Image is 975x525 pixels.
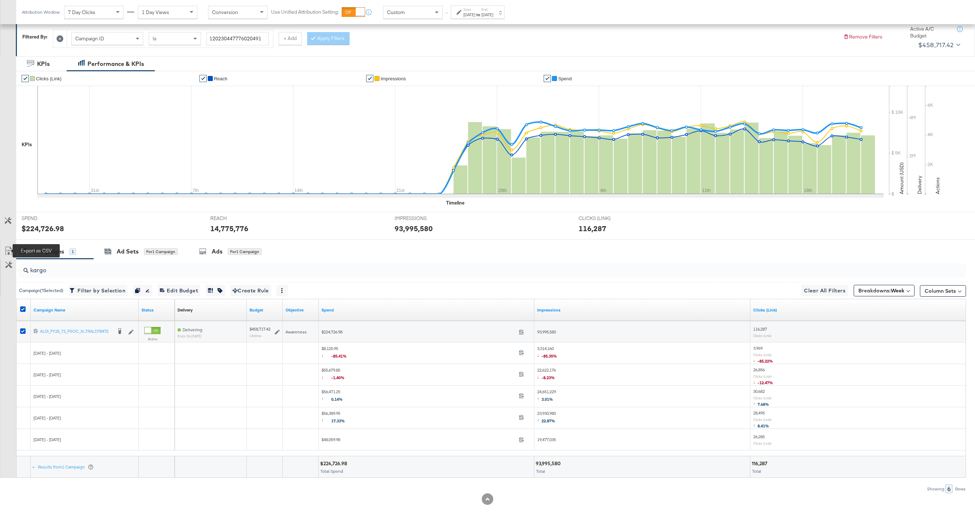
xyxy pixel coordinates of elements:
[758,380,773,385] span: -12.47%
[250,326,270,332] div: $458,717.42
[178,307,193,313] a: Reflects the ability of your Ad Campaign to achieve delivery based on ad states, schedule and bud...
[758,401,769,407] span: 7.68%
[537,346,557,360] span: 3,314,160
[322,437,516,442] span: $48,059.98
[75,35,104,42] span: Campaign ID
[320,468,343,474] span: Total Spend
[558,76,572,81] span: Spend
[36,76,62,81] span: Clicks (Link)
[32,247,64,256] div: Campaigns
[916,176,923,194] text: Delivery
[934,177,941,194] text: Actions
[854,285,915,296] button: Breakdowns:Week
[475,12,481,17] strong: to
[37,60,50,68] div: KPIs
[753,345,763,351] span: 3,969
[322,346,516,360] span: $8,125.95
[381,76,406,81] span: Impressions
[542,396,553,402] span: 3.01%
[910,26,950,39] div: Active A/C Budget
[537,410,556,425] span: 23,930,980
[286,307,316,313] a: Your campaign's objective.
[753,417,772,422] sub: Clicks (Link)
[144,248,178,255] div: for 1 Campaign
[537,389,556,404] span: 24,651,229
[843,33,882,40] button: Remove Filters
[178,307,193,313] div: Delivery
[537,367,556,382] span: 22,622,176
[753,367,765,372] span: 26,856
[537,374,542,380] span: ↓
[542,353,557,359] span: -85.35%
[322,410,516,425] span: $56,389.95
[40,328,112,336] a: ALDI_FY25_T2_PSOC_N...TRALD78472
[927,486,945,492] div: Showing:
[178,334,202,338] sub: ends on [DATE]
[210,223,248,234] div: 14,775,776
[542,418,555,423] span: 22.87%
[537,307,747,313] a: The number of times your ad was served. On mobile apps an ad is counted as served the first time ...
[22,10,60,15] div: Attribution Window:
[322,329,516,335] span: $224,726.98
[322,389,516,404] span: $56,471.25
[753,326,767,332] span: 116,287
[753,379,758,385] span: ↓
[22,223,64,234] div: $224,726.98
[33,372,61,377] span: [DATE] - [DATE]
[160,286,198,295] span: Edit Budget
[141,307,172,313] a: Shows the current state of your Ad Campaign.
[286,329,307,335] span: Awareness
[481,12,493,18] div: [DATE]
[210,215,264,222] span: REACH
[858,287,904,294] span: Breakdowns:
[33,437,61,442] span: [DATE] - [DATE]
[542,375,555,380] span: -8.23%
[579,223,606,234] div: 116,287
[33,350,61,356] span: [DATE] - [DATE]
[250,307,280,313] a: The maximum amount you're willing to spend on your ads, on average each day or over the lifetime ...
[33,415,61,421] span: [DATE] - [DATE]
[804,286,845,295] span: Clear All Filters
[233,286,269,295] span: Create Rule
[753,441,772,445] sub: Clicks (Link)
[536,460,563,467] div: 93,995,580
[158,285,200,296] button: Edit Budget
[214,76,228,81] span: Reach
[331,375,350,380] span: -1.40%
[228,248,261,255] div: for 1 Campaign
[920,285,966,297] button: Column Sets
[753,410,765,416] span: 28,495
[331,353,352,359] span: -85.41%
[544,75,551,82] a: ✔
[22,75,29,82] a: ✔
[322,353,331,358] span: ↓
[320,460,349,467] div: $224,726.98
[537,437,556,442] span: 19,477,035
[230,285,271,296] button: Create Rule
[69,285,127,296] button: Filter by Selection
[801,285,848,296] button: Clear All Filters
[537,396,542,401] span: ↑
[331,396,348,402] span: 0.14%
[33,394,61,399] span: [DATE] - [DATE]
[753,307,963,313] a: The number of clicks on links appearing on your ad or Page that direct people to your sites off F...
[579,215,633,222] span: CLICKS (LINK)
[212,247,223,256] div: Ads
[463,12,475,18] div: [DATE]
[443,12,450,15] span: ↑
[40,328,112,334] div: ALDI_FY25_T2_PSOC_N...TRALD78472
[536,468,545,474] span: Total
[366,75,373,82] a: ✔
[142,9,169,15] span: 1 Day Views
[199,75,207,82] a: ✔
[69,248,76,255] div: 1
[144,337,161,341] label: Active
[212,9,238,15] span: Conversion
[28,260,877,274] input: Search Campaigns by Name, ID or Objective
[279,32,302,45] button: + Add
[753,401,758,406] span: ↑
[915,39,962,51] button: $458,717.42
[117,247,139,256] div: Ad Sets
[955,486,966,492] div: Rows
[918,40,953,50] div: $458,717.42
